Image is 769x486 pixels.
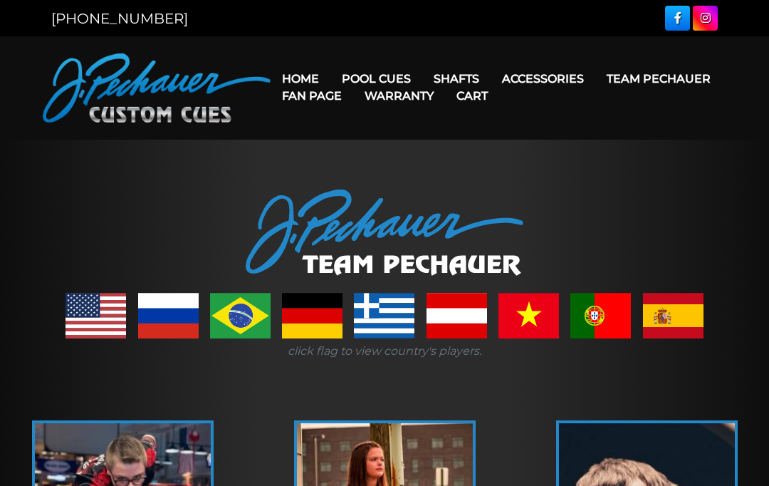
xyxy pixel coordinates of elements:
a: Team Pechauer [595,61,722,97]
a: Fan Page [271,78,353,114]
a: [PHONE_NUMBER] [51,10,188,27]
a: Warranty [353,78,445,114]
a: Cart [445,78,499,114]
a: Home [271,61,330,97]
img: Pechauer Custom Cues [43,53,271,123]
i: click flag to view country's players. [288,344,481,358]
a: Accessories [491,61,595,97]
a: Pool Cues [330,61,422,97]
a: Shafts [422,61,491,97]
